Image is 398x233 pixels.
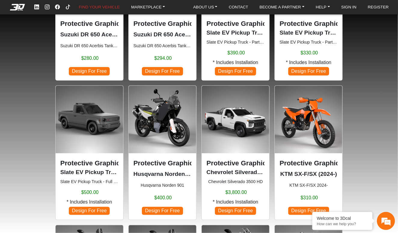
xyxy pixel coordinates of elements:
img: EV Pickup Truck Full Set2026 [56,86,123,153]
span: * Includes Installation [286,59,331,66]
span: Design For Free [215,207,256,215]
span: $3,800.00 [225,189,247,196]
span: $280.00 [81,55,99,62]
span: $330.00 [301,49,318,57]
img: Norden 901null2021-2024 [129,86,196,153]
p: Slate EV Pickup Truck Full Set (2026) [60,168,118,177]
a: HELP [314,3,332,11]
span: Design For Free [288,207,329,215]
span: $310.00 [301,194,318,201]
span: * Includes Installation [213,59,258,66]
span: Design For Free [69,67,110,75]
a: MARKETPLACE [129,3,167,11]
span: Conversation [3,188,40,192]
small: Slate EV Pickup Truck - Partial Wrapping Kit [280,39,338,45]
p: Suzuki DR 650 Acerbis Tank 6.6 Gl (1996-2024) [133,30,191,39]
span: Design For Free [215,67,256,75]
div: KTM SX-F/SX 2024- [274,85,343,220]
a: BECOME A PARTNER [257,3,307,11]
span: Design For Free [142,207,183,215]
a: CONTACT [226,3,251,11]
small: Slate EV Pickup Truck - Partial Wrapping Kit [207,39,265,45]
div: Chevrolet Silverado 3500 HD [201,85,270,220]
p: Protective Graphic Kit [60,158,118,168]
p: Protective Graphic Kit [280,19,338,29]
img: SX-F/SXnull2024- [275,86,342,153]
p: Protective Graphic Kit [280,158,338,168]
div: Chat with us now [40,32,110,39]
p: Protective Graphic Kit [133,19,191,29]
div: Slate EV Pickup Truck - Full Wrapping Kit [55,85,124,220]
span: $294.00 [154,55,172,62]
span: * Includes Installation [213,198,258,206]
span: $500.00 [81,189,99,196]
p: Slate EV Pickup Truck Half Top Set (2026) [207,29,265,37]
p: Protective Graphic Kit [207,158,265,168]
span: Design For Free [69,207,110,215]
div: Husqvarna Norden 901 [128,85,197,220]
img: Silverado 3500 HDnull2020-2023 [202,86,269,153]
small: Suzuki DR 650 Acerbis Tank 5.3 Gl [60,43,118,49]
p: Suzuki DR 650 Acerbis Tank 5.3 Gl (1996-2024) [60,30,118,39]
small: Suzuki DR 650 Acerbis Tank 6.6 Gl [133,43,191,49]
span: We're online! [35,71,83,128]
p: Protective Graphic Kit [207,19,265,29]
p: Slate EV Pickup Truck Half Bottom Set (2026) [280,29,338,37]
a: SIGN IN [339,3,359,11]
span: $390.00 [228,49,245,57]
span: $400.00 [154,194,172,201]
p: KTM SX-F/SX (2024-) [280,170,338,179]
div: Minimize live chat window [99,3,113,17]
span: Design For Free [288,67,329,75]
div: Welcome to 3Dcal [317,216,368,221]
a: REGISTER [366,3,391,11]
textarea: Type your message and hit 'Enter' [3,157,115,178]
span: * Includes Installation [67,198,112,206]
a: ABOUT US [191,3,220,11]
p: Husqvarna Norden 901 (2021-2024) [133,170,191,179]
small: Husqvarna Norden 901 [133,182,191,189]
a: FIND YOUR VEHICLE [76,3,122,11]
p: Protective Graphic Kit [60,19,118,29]
div: Navigation go back [7,31,16,40]
p: Chevrolet Silverado 3500 HD (2020-2023) [207,168,265,177]
span: Design For Free [142,67,183,75]
small: KTM SX-F/SX 2024- [280,182,338,189]
div: Articles [77,178,115,196]
small: Chevrolet Silverado 3500 HD [207,179,265,185]
p: Protective Graphic Kit [133,158,191,168]
p: How can we help you? [317,222,368,226]
small: Slate EV Pickup Truck - Full Wrapping Kit [60,179,118,185]
div: FAQs [40,178,78,196]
